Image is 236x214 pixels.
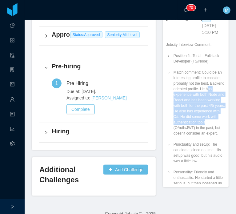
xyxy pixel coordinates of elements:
i: icon: right [44,34,48,38]
p: 7 [189,5,191,11]
a: [PERSON_NAME] [91,95,127,100]
div: Pre Hiring [66,79,93,88]
a: icon: audit [10,49,15,62]
a: icon: appstore [10,34,15,47]
h4: Pre-hiring [52,62,143,71]
a: icon: user [10,94,15,107]
span: Assigned to: [66,95,143,101]
i: icon: plus [203,8,208,12]
i: icon: setting [10,139,15,151]
li: Match comment: Could be an interesting profile to consider, probably not the best. Backend orient... [172,70,226,136]
sup: 70 [186,5,195,11]
span: 1 [55,81,58,86]
li: Punctuality and setup: The candidate joined on time. His setup was good, but his audio was a litt... [172,142,226,164]
h4: Hiring [52,127,143,135]
i: icon: right [44,131,48,135]
div: icon: rightHiring [39,123,148,142]
span: [DATE] 5:10 PM [202,23,218,35]
i: icon: solution [10,65,15,77]
i: icon: bell [184,8,188,12]
i: icon: right [44,66,48,70]
div: icon: rightApproval [39,26,148,46]
div: icon: rightPre-hiring [39,58,148,77]
button: Complete [66,104,95,114]
li: Position fit: Terial - Fullstack Developer (TS/Node) [172,53,226,64]
li: Personality: Friendly and enthusiastic. He started a little serious, but then loosened up as the ... [172,169,226,192]
a: Complete [66,107,95,112]
a: icon: robot [10,79,15,92]
button: icon: plusAdd Challenge [103,165,148,175]
span: Seniority: Mid level [105,31,140,38]
a: icon: pie-chart [10,20,15,33]
span: Status: Approved [70,31,102,38]
span: M [225,6,229,14]
span: Due at: [DATE]. [66,88,143,95]
a: icon: profile [10,108,15,121]
h3: Additional Challenges [39,165,101,185]
i: icon: line-chart [10,124,15,136]
p: 0 [191,5,193,11]
h4: Approval [52,30,143,39]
